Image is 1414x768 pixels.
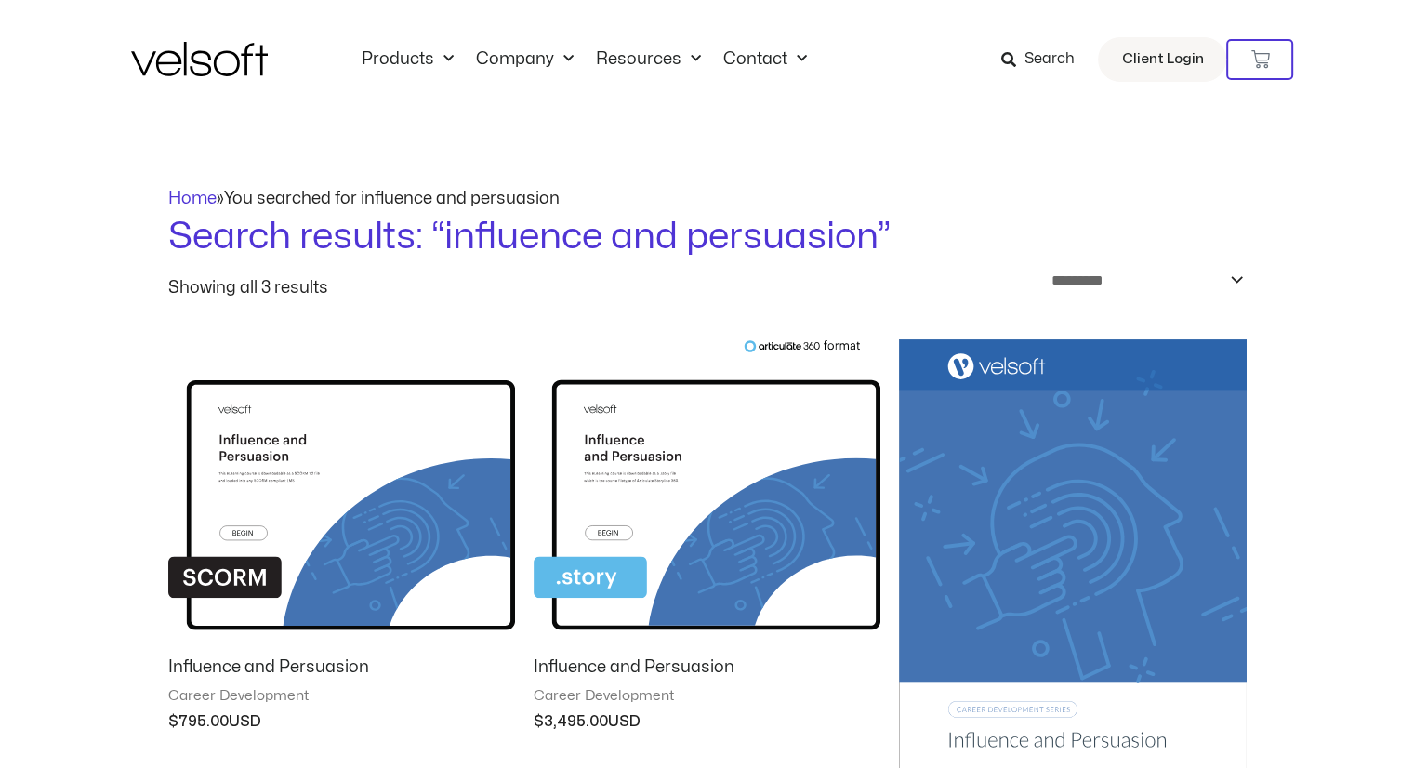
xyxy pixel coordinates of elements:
[168,191,560,206] span: »
[168,280,328,297] p: Showing all 3 results
[534,687,880,706] span: Career Development
[534,339,880,642] img: Influence and Persuasion
[168,211,1247,263] h1: Search results: “influence and persuasion”
[534,714,544,729] span: $
[168,656,515,678] h2: Influence and Persuasion
[534,656,880,686] a: Influence and Persuasion
[131,42,268,76] img: Velsoft Training Materials
[585,49,712,70] a: ResourcesMenu Toggle
[465,49,585,70] a: CompanyMenu Toggle
[224,191,560,206] span: You searched for influence and persuasion
[1039,263,1246,298] select: Shop order
[168,339,515,642] img: Influence and Persuasion
[712,49,818,70] a: ContactMenu Toggle
[168,191,217,206] a: Home
[1024,47,1074,72] span: Search
[350,49,465,70] a: ProductsMenu Toggle
[168,714,229,729] bdi: 795.00
[168,687,515,706] span: Career Development
[534,656,880,678] h2: Influence and Persuasion
[1098,37,1226,82] a: Client Login
[534,714,608,729] bdi: 3,495.00
[168,714,178,729] span: $
[350,49,818,70] nav: Menu
[168,656,515,686] a: Influence and Persuasion
[1121,47,1203,72] span: Client Login
[1000,44,1087,75] a: Search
